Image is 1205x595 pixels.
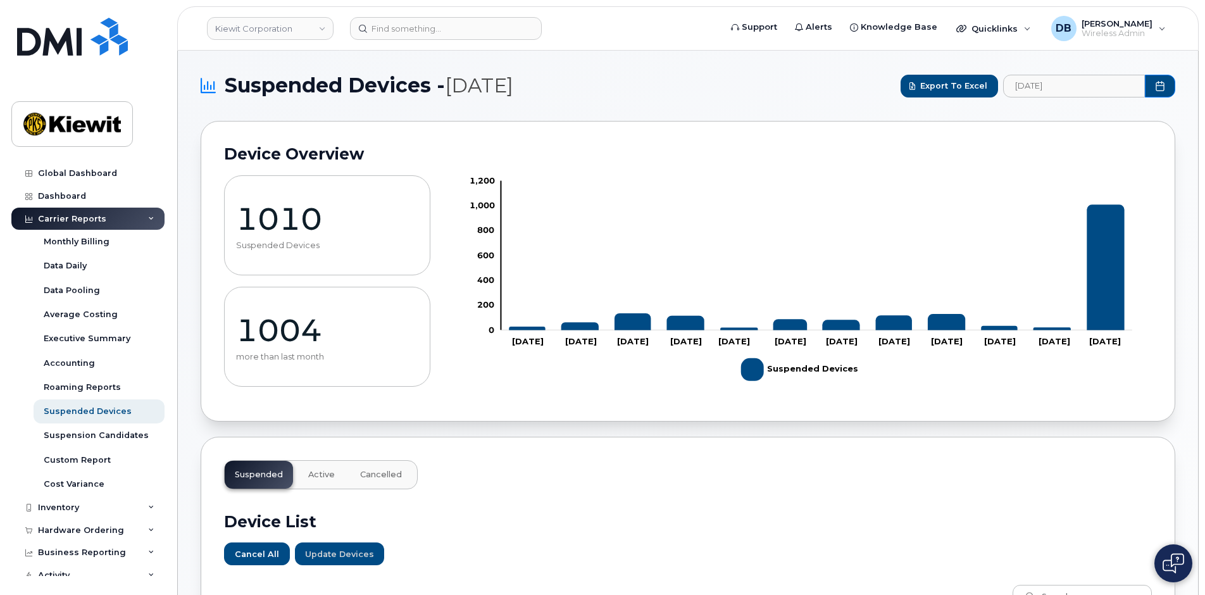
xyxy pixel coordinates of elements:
[236,200,418,238] p: 1010
[670,336,702,346] tspan: [DATE]
[477,275,494,285] tspan: 400
[224,542,290,565] button: Cancel All
[235,548,279,560] span: Cancel All
[470,175,1133,386] g: Chart
[775,336,807,346] tspan: [DATE]
[224,144,1152,163] h2: Device Overview
[445,73,513,97] span: [DATE]
[565,336,597,346] tspan: [DATE]
[561,323,599,331] g: 64 2024-10-01
[477,250,494,260] tspan: 600
[718,336,750,346] tspan: [DATE]
[236,241,418,251] p: Suspended Devices
[236,311,418,349] p: 1004
[1145,75,1175,97] button: Choose Date
[360,470,402,480] span: Cancelled
[236,352,418,362] p: more than last month
[617,336,649,346] tspan: [DATE]
[509,204,1125,330] g: Suspended Devices
[512,336,544,346] tspan: [DATE]
[225,73,513,98] span: Suspended Devices -
[1003,75,1145,97] input: archived_billing_data
[224,512,1152,531] h2: Device List
[741,353,858,386] g: Legend
[982,326,1018,330] g: 36 2025-06-01
[931,336,963,346] tspan: [DATE]
[1090,336,1121,346] tspan: [DATE]
[879,336,911,346] tspan: [DATE]
[1039,336,1070,346] tspan: [DATE]
[984,336,1016,346] tspan: [DATE]
[305,548,374,560] span: Update Devices
[489,325,494,335] tspan: 0
[477,225,494,235] tspan: 800
[920,80,987,92] span: Export to Excel
[741,353,858,386] g: Suspended Devices
[826,336,858,346] tspan: [DATE]
[477,299,494,310] tspan: 200
[1163,553,1184,573] img: Open chat
[901,75,998,97] button: Export to Excel
[308,470,335,480] span: Active
[470,175,495,185] tspan: 1,200
[470,200,495,210] tspan: 1,000
[295,542,384,565] button: Update Devices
